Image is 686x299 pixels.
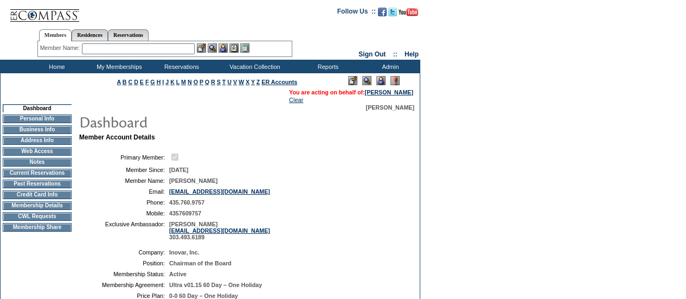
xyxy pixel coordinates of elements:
span: 4357609757 [169,210,201,217]
td: Price Plan: [84,292,165,299]
td: Credit Card Info [3,190,72,199]
a: Members [39,29,72,41]
td: Address Info [3,136,72,145]
a: I [162,79,164,85]
td: Company: [84,249,165,256]
img: Reservations [229,43,239,53]
a: R [211,79,215,85]
a: F [145,79,149,85]
img: Follow us on Twitter [388,8,397,16]
a: K [170,79,175,85]
td: Membership Agreement: [84,282,165,288]
a: S [217,79,221,85]
a: Q [205,79,209,85]
span: [PERSON_NAME] [169,177,217,184]
a: ER Accounts [261,79,297,85]
td: Member Since: [84,167,165,173]
a: O [194,79,198,85]
a: P [200,79,203,85]
span: Chairman of the Board [169,260,232,266]
span: [PERSON_NAME] 303.493.6189 [169,221,270,240]
span: Ultra v01.15 60 Day – One Holiday [169,282,262,288]
span: 0-0 60 Day – One Holiday [169,292,238,299]
a: Residences [72,29,108,41]
a: U [227,79,232,85]
td: Vacation Collection [211,60,296,73]
img: b_edit.gif [197,43,206,53]
td: Mobile: [84,210,165,217]
a: Subscribe to our YouTube Channel [399,11,418,17]
td: Dashboard [3,104,72,112]
a: Reservations [108,29,149,41]
img: Edit Mode [348,76,357,85]
td: Membership Details [3,201,72,210]
img: View Mode [362,76,371,85]
img: Subscribe to our YouTube Channel [399,8,418,16]
td: Current Reservations [3,169,72,177]
a: E [140,79,144,85]
td: Home [24,60,87,73]
span: Active [169,271,187,277]
td: Notes [3,158,72,167]
td: CWL Requests [3,212,72,221]
td: Member Name: [84,177,165,184]
span: [PERSON_NAME] [366,104,414,111]
a: Help [405,50,419,58]
td: Reservations [149,60,211,73]
td: Email: [84,188,165,195]
div: Member Name: [40,43,82,53]
span: You are acting on behalf of: [289,89,413,96]
img: Impersonate [376,76,386,85]
span: 435.760.9757 [169,199,204,206]
td: Follow Us :: [337,7,376,20]
a: G [150,79,155,85]
span: :: [393,50,398,58]
td: Membership Share [3,223,72,232]
a: C [128,79,132,85]
a: [EMAIL_ADDRESS][DOMAIN_NAME] [169,188,270,195]
td: My Memberships [87,60,149,73]
td: Primary Member: [84,152,165,162]
td: Past Reservations [3,180,72,188]
a: J [165,79,169,85]
a: V [233,79,237,85]
td: Exclusive Ambassador: [84,221,165,240]
a: A [117,79,121,85]
a: Y [251,79,255,85]
a: Sign Out [358,50,386,58]
img: Become our fan on Facebook [378,8,387,16]
img: pgTtlDashboard.gif [79,111,296,132]
img: b_calculator.gif [240,43,249,53]
td: Personal Info [3,114,72,123]
a: T [222,79,226,85]
td: Web Access [3,147,72,156]
img: Log Concern/Member Elevation [390,76,400,85]
td: Membership Status: [84,271,165,277]
a: Follow us on Twitter [388,11,397,17]
a: Become our fan on Facebook [378,11,387,17]
td: Position: [84,260,165,266]
span: Inovar, Inc. [169,249,200,256]
img: View [208,43,217,53]
a: N [188,79,192,85]
span: [DATE] [169,167,188,173]
b: Member Account Details [79,133,155,141]
a: X [246,79,249,85]
a: H [157,79,161,85]
a: Z [257,79,260,85]
a: [EMAIL_ADDRESS][DOMAIN_NAME] [169,227,270,234]
img: Impersonate [219,43,228,53]
a: L [176,79,179,85]
td: Phone: [84,199,165,206]
a: W [239,79,244,85]
td: Business Info [3,125,72,134]
td: Admin [358,60,420,73]
a: M [181,79,186,85]
td: Reports [296,60,358,73]
a: D [134,79,138,85]
a: B [123,79,127,85]
a: [PERSON_NAME] [365,89,413,96]
a: Clear [289,97,303,103]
